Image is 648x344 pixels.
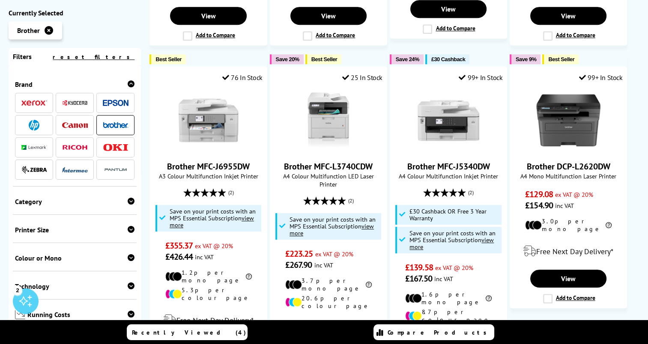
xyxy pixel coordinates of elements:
[13,285,22,295] div: 2
[165,251,193,262] span: £426.44
[103,164,128,175] a: Pantum
[409,236,494,251] u: view more
[195,242,233,250] span: ex VAT @ 20%
[311,56,337,62] span: Best Seller
[62,98,88,108] a: Kyocera
[314,261,333,269] span: inc VAT
[315,250,353,258] span: ex VAT @ 20%
[276,56,299,62] span: Save 20%
[15,80,134,89] span: Brand
[127,324,248,340] a: Recently Viewed (4)
[62,122,88,128] img: Canon
[536,88,600,152] img: Brother DCP-L2620DW
[555,190,593,199] span: ex VAT @ 20%
[394,172,502,180] span: A4 Colour Multifunction Inkjet Printer
[15,254,134,262] span: Colour or Mono
[285,294,372,310] li: 20.6p per colour page
[170,214,254,229] u: view more
[459,73,502,82] div: 99+ In Stock
[53,53,134,61] a: reset filters
[516,56,536,62] span: Save 9%
[285,248,313,259] span: £223.25
[176,88,241,152] img: Brother MFC-J6955DW
[21,166,47,174] img: Zebra
[405,273,432,284] span: £167.50
[103,165,128,175] img: Pantum
[165,240,193,251] span: £355.37
[170,7,246,25] a: View
[373,324,494,340] a: Compare Products
[425,54,469,64] button: £30 Cashback
[514,239,622,263] div: modal_delivery
[62,142,88,153] a: Ricoh
[103,122,128,128] img: Brother
[514,172,622,180] span: A4 Mono Multifunction Laser Printer
[165,269,252,284] li: 1.2p per mono page
[342,73,382,82] div: 25 In Stock
[305,54,342,64] button: Best Seller
[103,142,128,153] a: OKI
[228,184,234,201] span: (2)
[396,56,419,62] span: Save 24%
[388,329,491,336] span: Compare Products
[416,88,481,152] img: Brother MFC-J5340DW
[21,164,47,175] a: Zebra
[530,270,606,288] a: View
[579,73,623,82] div: 99+ In Stock
[183,31,235,41] label: Add to Compare
[155,56,182,62] span: Best Seller
[15,310,25,319] img: Running Costs
[21,100,47,106] img: Xerox
[303,31,355,41] label: Add to Compare
[525,217,612,233] li: 3.0p per mono page
[527,161,610,172] a: Brother DCP-L2620DW
[62,100,88,106] img: Kyocera
[530,7,606,25] a: View
[285,259,312,270] span: £267.90
[103,120,128,130] a: Brother
[555,202,574,210] span: inc VAT
[405,262,433,273] span: £139.58
[62,145,88,150] img: Ricoh
[290,222,374,237] u: view more
[285,277,372,292] li: 3.7p per mono page
[165,286,252,302] li: 5.3p per colour page
[290,215,376,237] span: Save on your print costs with an MPS Essential Subscription
[543,31,595,41] label: Add to Compare
[510,54,540,64] button: Save 9%
[409,208,499,222] span: £30 Cashback OR Free 3 Year Warranty
[21,145,47,150] img: Lexmark
[275,316,382,340] div: modal_delivery
[132,329,246,336] span: Recently Viewed (4)
[149,54,186,64] button: Best Seller
[62,164,88,175] a: Intermec
[548,56,574,62] span: Best Seller
[103,144,128,151] img: OKI
[409,229,496,251] span: Save on your print costs with an MPS Essential Subscription
[13,52,32,61] span: Filters
[525,189,553,200] span: £129.08
[296,88,361,152] img: Brother MFC-L3740CDW
[290,7,367,25] a: View
[542,54,579,64] button: Best Seller
[21,142,47,153] a: Lexmark
[170,207,256,229] span: Save on your print costs with an MPS Essential Subscription
[405,308,492,323] li: 8.7p per colour page
[15,197,134,206] span: Category
[154,172,262,180] span: A3 Colour Multifunction Inkjet Printer
[296,145,361,154] a: Brother MFC-L3740CDW
[27,310,135,321] span: Running Costs
[29,120,39,130] img: HP
[423,24,475,34] label: Add to Compare
[21,120,47,130] a: HP
[15,225,134,234] span: Printer Size
[435,264,473,272] span: ex VAT @ 20%
[62,167,88,173] img: Intermec
[543,294,595,303] label: Add to Compare
[21,98,47,108] a: Xerox
[284,161,373,172] a: Brother MFC-L3740CDW
[416,145,481,154] a: Brother MFC-J5340DW
[431,56,465,62] span: £30 Cashback
[103,98,128,108] a: Epson
[15,282,134,291] span: Technology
